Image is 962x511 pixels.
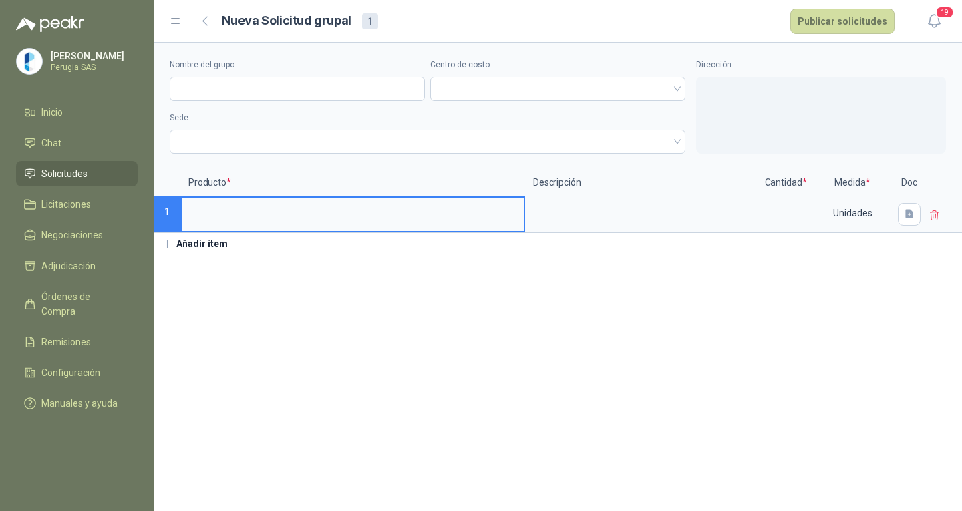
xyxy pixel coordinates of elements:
a: Manuales y ayuda [16,391,138,416]
label: Dirección [696,59,946,71]
button: Añadir ítem [154,233,236,256]
p: [PERSON_NAME] [51,51,134,61]
a: Licitaciones [16,192,138,217]
div: 1 [362,13,378,29]
span: Licitaciones [41,197,91,212]
p: Producto [180,170,525,196]
a: Remisiones [16,329,138,355]
h2: Nueva Solicitud grupal [222,11,351,31]
span: Remisiones [41,335,91,349]
span: Chat [41,136,61,150]
div: Unidades [814,198,891,228]
label: Nombre del grupo [170,59,425,71]
span: 19 [935,6,954,19]
span: Negociaciones [41,228,103,242]
label: Sede [170,112,685,124]
a: Negociaciones [16,222,138,248]
a: Chat [16,130,138,156]
span: Manuales y ayuda [41,396,118,411]
p: Descripción [525,170,759,196]
span: Órdenes de Compra [41,289,125,319]
span: Adjudicación [41,259,96,273]
p: Medida [812,170,893,196]
span: Configuración [41,365,100,380]
a: Inicio [16,100,138,125]
label: Centro de costo [430,59,685,71]
a: Adjudicación [16,253,138,279]
p: Cantidad [759,170,812,196]
p: 1 [154,196,180,233]
p: Perugia SAS [51,63,134,71]
button: 19 [922,9,946,33]
img: Company Logo [17,49,42,74]
img: Logo peakr [16,16,84,32]
span: Inicio [41,105,63,120]
a: Configuración [16,360,138,385]
a: Órdenes de Compra [16,284,138,324]
p: Doc [893,170,926,196]
a: Solicitudes [16,161,138,186]
span: Solicitudes [41,166,88,181]
button: Publicar solicitudes [790,9,895,34]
